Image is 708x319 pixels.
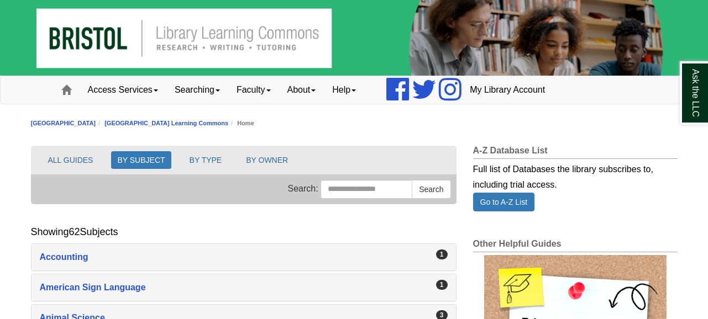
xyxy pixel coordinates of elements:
[183,151,228,169] button: BY TYPE
[31,226,118,238] h2: Showing Subjects
[42,151,99,169] button: ALL GUIDES
[104,120,228,126] a: [GEOGRAPHIC_DATA] Learning Commons
[473,146,678,159] h2: A-Z Database List
[166,76,228,104] a: Searching
[473,193,535,211] a: Go to A-Z List
[240,151,294,169] button: BY OWNER
[31,118,678,129] nav: breadcrumb
[288,184,318,193] span: Search:
[31,120,96,126] a: [GEOGRAPHIC_DATA]
[40,280,448,295] a: American Sign Language
[111,151,171,169] button: BY SUBJECT
[228,76,279,104] a: Faculty
[461,76,553,104] a: My Library Account
[69,226,80,237] span: 62
[279,76,324,104] a: About
[436,280,448,290] div: 1
[40,249,448,265] a: Accounting
[412,180,450,199] button: Search
[321,180,412,199] input: Search this Group
[436,249,448,259] div: 1
[324,76,364,104] a: Help
[228,118,254,129] li: Home
[80,76,166,104] a: Access Services
[473,159,678,193] div: Full list of Databases the library subscribes to, including trial access.
[473,239,678,252] h2: Other Helpful Guides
